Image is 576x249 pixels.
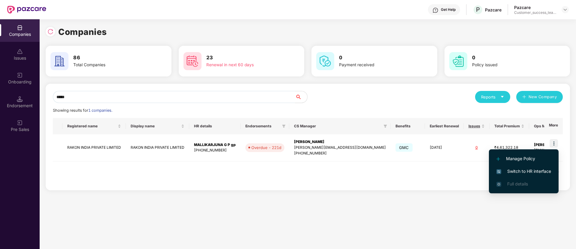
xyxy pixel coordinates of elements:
img: svg+xml;base64,PHN2ZyB4bWxucz0iaHR0cDovL3d3dy53My5vcmcvMjAwMC9zdmciIHdpZHRoPSI2MCIgaGVpZ2h0PSI2MC... [316,52,334,70]
span: Issues [468,124,480,129]
div: Policy issued [472,62,548,68]
img: svg+xml;base64,PHN2ZyBpZD0iQ29tcGFuaWVzIiB4bWxucz0iaHR0cDovL3d3dy53My5vcmcvMjAwMC9zdmciIHdpZHRoPS... [17,25,23,31]
div: Get Help [441,7,456,12]
th: Display name [126,118,189,134]
img: svg+xml;base64,PHN2ZyB4bWxucz0iaHR0cDovL3d3dy53My5vcmcvMjAwMC9zdmciIHdpZHRoPSI2MCIgaGVpZ2h0PSI2MC... [183,52,202,70]
span: Total Premium [494,124,520,129]
img: svg+xml;base64,PHN2ZyBpZD0iSGVscC0zMngzMiIgeG1sbnM9Imh0dHA6Ly93d3cudzMub3JnLzIwMDAvc3ZnIiB3aWR0aD... [432,7,438,13]
td: RAKON INDIA PRIVATE LIMITED [62,134,126,161]
div: Pazcare [514,5,556,10]
span: Manage Policy [496,155,551,162]
h3: 23 [206,54,282,62]
span: New Company [529,94,557,100]
div: Reports [481,94,504,100]
div: [PHONE_NUMBER] [194,148,236,153]
span: filter [382,123,388,130]
div: [PERSON_NAME] [294,139,386,145]
img: svg+xml;base64,PHN2ZyBpZD0iSXNzdWVzX2Rpc2FibGVkIiB4bWxucz0iaHR0cDovL3d3dy53My5vcmcvMjAwMC9zdmciIH... [17,48,23,54]
div: Total Companies [73,62,149,68]
img: svg+xml;base64,PHN2ZyB4bWxucz0iaHR0cDovL3d3dy53My5vcmcvMjAwMC9zdmciIHdpZHRoPSIxNiIgaGVpZ2h0PSIxNi... [496,169,501,174]
div: MALLIKARJUNA G P gp [194,142,236,148]
h3: 86 [73,54,149,62]
th: Benefits [391,118,425,134]
span: plus [522,95,526,100]
span: 1 companies. [88,108,112,113]
h3: 0 [472,54,548,62]
button: plusNew Company [516,91,563,103]
div: [PHONE_NUMBER] [294,151,386,156]
img: svg+xml;base64,PHN2ZyB3aWR0aD0iMjAiIGhlaWdodD0iMjAiIHZpZXdCb3g9IjAgMCAyMCAyMCIgZmlsbD0ibm9uZSIgeG... [17,72,23,78]
th: Total Premium [490,118,529,134]
button: search [295,91,308,103]
th: Registered name [62,118,126,134]
h1: Companies [58,25,107,39]
img: svg+xml;base64,PHN2ZyB4bWxucz0iaHR0cDovL3d3dy53My5vcmcvMjAwMC9zdmciIHdpZHRoPSIxMi4yMDEiIGhlaWdodD... [496,157,500,161]
span: Endorsements [245,124,280,129]
img: svg+xml;base64,PHN2ZyB3aWR0aD0iMjAiIGhlaWdodD0iMjAiIHZpZXdCb3g9IjAgMCAyMCAyMCIgZmlsbD0ibm9uZSIgeG... [17,120,23,126]
th: More [544,118,563,134]
img: svg+xml;base64,PHN2ZyB4bWxucz0iaHR0cDovL3d3dy53My5vcmcvMjAwMC9zdmciIHdpZHRoPSIxNi4zNjMiIGhlaWdodD... [496,182,501,187]
span: search [295,95,307,99]
div: 0 [468,145,485,151]
span: CS Manager [294,124,381,129]
span: GMC [396,143,413,152]
span: filter [281,123,287,130]
div: Customer_success_team_lead [514,10,556,15]
div: Pazcare [485,7,502,13]
img: New Pazcare Logo [7,6,46,14]
img: icon [550,139,558,148]
img: svg+xml;base64,PHN2ZyB4bWxucz0iaHR0cDovL3d3dy53My5vcmcvMjAwMC9zdmciIHdpZHRoPSI2MCIgaGVpZ2h0PSI2MC... [50,52,68,70]
th: Issues [464,118,490,134]
div: ₹4,61,322.18 [494,145,524,151]
img: svg+xml;base64,PHN2ZyBpZD0iUmVsb2FkLTMyeDMyIiB4bWxucz0iaHR0cDovL3d3dy53My5vcmcvMjAwMC9zdmciIHdpZH... [47,29,53,35]
th: Earliest Renewal [425,118,464,134]
th: HR details [189,118,241,134]
div: Overdue - 221d [251,145,281,151]
span: P [476,6,480,13]
td: RAKON INDIA PRIVATE LIMITED [126,134,189,161]
img: svg+xml;base64,PHN2ZyB4bWxucz0iaHR0cDovL3d3dy53My5vcmcvMjAwMC9zdmciIHdpZHRoPSI2MCIgaGVpZ2h0PSI2MC... [449,52,467,70]
span: caret-down [500,95,504,99]
span: filter [383,124,387,128]
span: filter [282,124,286,128]
h3: 0 [339,54,415,62]
img: svg+xml;base64,PHN2ZyB3aWR0aD0iMTQuNSIgaGVpZ2h0PSIxNC41IiB2aWV3Qm94PSIwIDAgMTYgMTYiIGZpbGw9Im5vbm... [17,96,23,102]
div: [PERSON_NAME][EMAIL_ADDRESS][DOMAIN_NAME] [294,145,386,151]
span: Registered name [67,124,117,129]
span: Display name [131,124,180,129]
div: Renewal in next 60 days [206,62,282,68]
td: [DATE] [425,134,464,161]
span: Switch to HR interface [496,168,551,175]
div: Payment received [339,62,415,68]
span: Showing results for [53,108,112,113]
span: Full details [507,181,528,186]
img: svg+xml;base64,PHN2ZyBpZD0iRHJvcGRvd24tMzJ4MzIiIHhtbG5zPSJodHRwOi8vd3d3LnczLm9yZy8yMDAwL3N2ZyIgd2... [563,7,568,12]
